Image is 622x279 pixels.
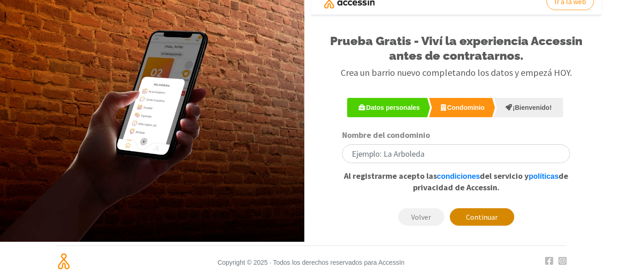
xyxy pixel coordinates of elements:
a: ¡Bienvenido! [494,98,564,117]
button: Volver [398,208,444,226]
small: Copyright © 2025 · Todos los derechos reservados para AccessIn [143,253,479,272]
h1: Prueba Gratis - Viví la experiencia Accessin antes de contratarnos. [318,34,595,63]
input: Ejemplo: La Arboleda [342,144,570,163]
img: Isologo [56,253,72,269]
p: Al registrarme acepto las del servicio y de privacidad de Accessin. [342,171,570,193]
a: condiciones [437,172,480,180]
a: políticas [529,172,558,180]
a: Datos personales [347,98,427,117]
button: Continuar [450,208,514,226]
label: Nombre del condominio [342,130,430,141]
a: Condominio [429,98,492,117]
h3: Crea un barrio nuevo completando los datos y empezá HOY. [318,67,595,79]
